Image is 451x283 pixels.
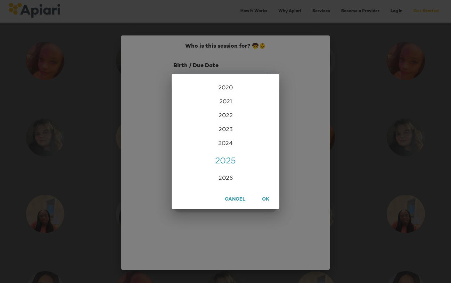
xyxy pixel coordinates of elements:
[172,171,279,185] div: 2026
[172,153,279,167] div: 2025
[172,136,279,150] div: 2024
[225,195,245,204] span: Cancel
[261,195,270,204] span: OK
[172,94,279,108] div: 2021
[172,80,279,94] div: 2020
[219,193,252,206] button: Cancel
[254,193,277,206] button: OK
[172,108,279,122] div: 2022
[172,122,279,136] div: 2023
